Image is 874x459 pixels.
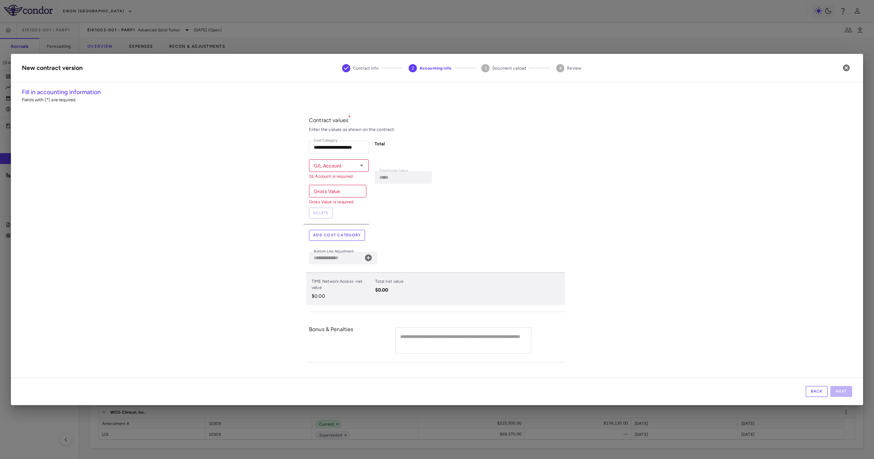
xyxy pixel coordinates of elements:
[353,65,379,71] span: Contract info
[314,138,338,144] label: Cost Category
[309,127,565,133] div: Enter the values as shown on the contract.
[806,386,828,397] button: Back
[314,249,354,254] label: Bottom Line Adjustment
[379,168,408,174] label: Total Gross Value
[309,230,365,241] button: Add cost category
[420,65,451,71] span: Accounting info
[312,278,372,291] p: TIME Network Access - net value
[411,66,414,71] text: 2
[375,278,415,284] p: Total net value
[403,56,457,80] button: Accounting info
[375,287,415,293] p: $0.00
[309,173,369,179] p: GL Account is required
[309,199,366,205] p: Gross Value is required
[375,141,435,147] h6: Total
[22,88,852,97] h6: Fill in accounting information
[309,117,565,124] p: Contract values
[337,56,384,80] button: Contract info
[22,97,852,103] p: Fields with (*) are required.
[312,293,372,299] p: $0.00
[309,326,394,355] div: Bonus & Penalties
[22,63,83,73] div: New contract version
[357,161,366,170] button: Open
